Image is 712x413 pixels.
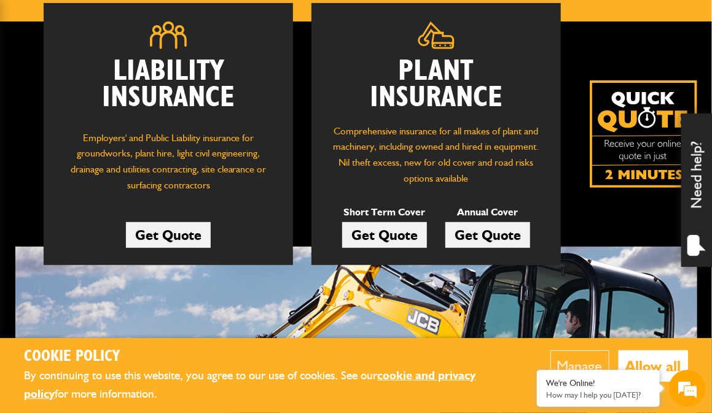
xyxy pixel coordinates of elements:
p: Comprehensive insurance for all makes of plant and machinery, including owned and hired in equipm... [330,123,542,186]
h2: Plant Insurance [330,58,542,111]
h2: Liability Insurance [62,58,275,118]
div: Need help? [681,114,712,267]
button: Allow all [619,350,688,382]
a: Get your insurance quote isn just 2-minutes [590,80,697,188]
p: By continuing to use this website, you agree to our use of cookies. See our for more information. [25,366,513,404]
a: Get Quote [445,222,530,248]
a: cookie and privacy policy [25,368,476,401]
p: Short Term Cover [342,204,427,220]
p: Annual Cover [445,204,530,220]
img: Quick Quote [590,80,697,188]
a: Get Quote [126,222,211,248]
h2: Cookie Policy [25,347,513,366]
button: Manage [550,350,609,382]
p: Employers' and Public Liability insurance for groundworks, plant hire, light civil engineering, d... [62,130,275,199]
div: We're Online! [546,378,651,388]
p: How may I help you today? [546,390,651,399]
a: Get Quote [342,222,427,248]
